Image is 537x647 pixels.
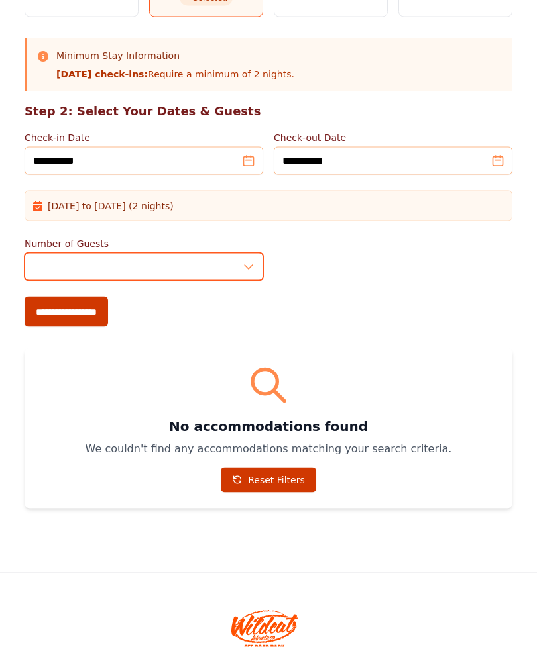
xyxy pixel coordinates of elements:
a: Reset Filters [221,468,316,493]
span: [DATE] to [DATE] (2 nights) [48,199,174,213]
h3: Minimum Stay Information [56,49,294,62]
strong: [DATE] check-ins: [56,69,148,79]
label: Check-in Date [25,131,263,144]
h2: Step 2: Select Your Dates & Guests [25,102,512,121]
label: Number of Guests [25,237,263,250]
p: Require a minimum of 2 nights. [56,68,294,81]
label: Check-out Date [274,131,512,144]
p: We couldn't find any accommodations matching your search criteria. [40,441,497,457]
h3: No accommodations found [40,417,497,436]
